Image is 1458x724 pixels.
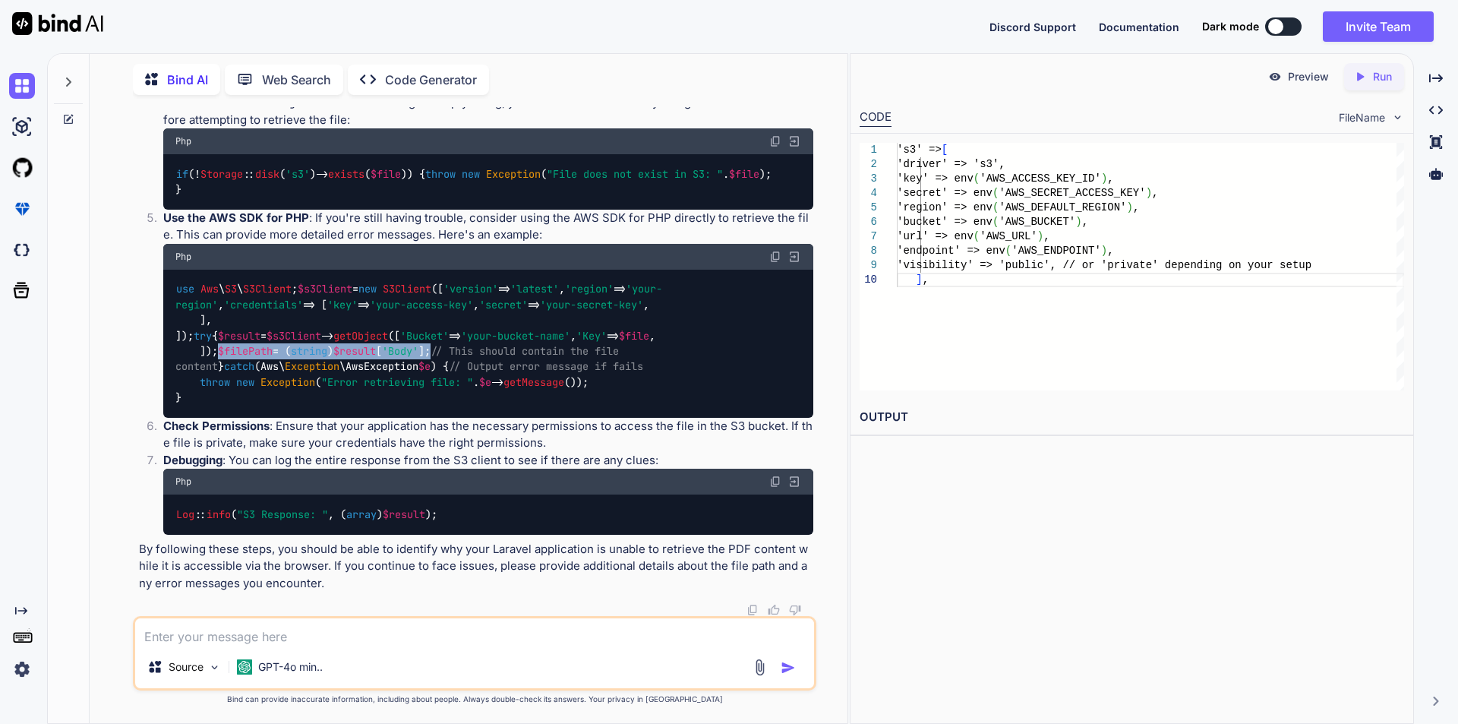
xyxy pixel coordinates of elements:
[897,259,1171,271] span: 'visibility' => 'public', // or 'private' d
[163,418,813,452] p: : Ensure that your application has the necessary permissions to access the file in the S3 bucket....
[163,453,222,467] strong: Debugging
[237,659,252,675] img: GPT-4o mini
[746,604,759,616] img: copy
[207,507,231,521] span: info
[789,604,801,616] img: dislike
[267,329,321,343] span: $s3Client
[941,144,947,156] span: [
[850,400,1413,435] h2: OUTPUT
[443,283,498,296] span: 'version'
[139,541,813,593] p: By following these steps, you should be able to identify why your Laravel application is unable t...
[860,273,877,287] div: 10
[449,360,643,374] span: // Output error message if fails
[200,375,230,389] span: throw
[286,167,310,181] span: 's3'
[1099,21,1179,33] span: Documentation
[1099,19,1179,35] button: Documentation
[1288,69,1329,84] p: Preview
[1339,110,1385,125] span: FileName
[1075,216,1081,228] span: )
[999,187,1145,199] span: 'AWS_SECRET_ACCESS_KEY'
[897,245,1005,257] span: 'endpoint' => env
[860,258,877,273] div: 9
[576,329,607,343] span: 'Key'
[260,375,315,389] span: Exception
[1005,245,1011,257] span: (
[973,172,979,185] span: (
[175,507,439,523] code: :: ( , ( ) );
[163,419,270,433] strong: Check Permissions
[999,201,1126,213] span: 'AWS_DEFAULT_REGION'
[333,329,388,343] span: getObject
[479,298,528,311] span: 'secret'
[860,109,892,127] div: CODE
[989,19,1076,35] button: Discord Support
[565,283,614,296] span: 'region'
[236,375,254,389] span: new
[787,134,801,148] img: Open in Browser
[973,230,979,242] span: (
[547,167,723,181] span: "File does not exist in S3: "
[1101,172,1107,185] span: )
[787,250,801,264] img: Open in Browser
[860,244,877,258] div: 8
[224,298,303,311] span: 'credentials'
[1107,172,1113,185] span: ,
[167,71,208,89] p: Bind AI
[383,283,431,296] span: S3Client
[479,375,491,389] span: $e
[163,452,813,469] p: : You can log the entire response from the S3 client to see if there are any clues:
[382,344,418,358] span: 'Body'
[175,344,625,373] span: // This should contain the file content
[9,656,35,682] img: settings
[163,94,813,128] p: : If the method is returning an empty string, you can check for errors by using the method before...
[510,283,559,296] span: 'latest'
[897,216,993,228] span: 'bucket' => env
[787,475,801,488] img: Open in Browser
[9,237,35,263] img: darkCloudIdeIcon
[255,167,279,181] span: disk
[194,329,212,343] span: try
[619,329,649,343] span: $file
[1373,69,1392,84] p: Run
[999,216,1075,228] span: 'AWS_BUCKET'
[370,298,473,311] span: 'your-access-key'
[993,216,999,228] span: (
[175,135,191,147] span: Php
[176,507,194,521] span: Log
[1323,11,1434,42] button: Invite Team
[989,21,1076,33] span: Discord Support
[333,344,376,358] span: $result
[218,329,260,343] span: $result
[169,659,204,675] p: Source
[897,158,1005,170] span: 'driver' => 's3',
[897,230,974,242] span: 'url' => env
[980,230,1037,242] span: 'AWS_URL'
[503,375,564,389] span: getMessage
[400,329,449,343] span: 'Bucket'
[383,507,425,521] span: $result
[860,143,877,157] div: 1
[897,144,942,156] span: 's3' =>
[897,172,974,185] span: 'key' => env
[540,298,643,311] span: 'your-secret-key'
[993,201,999,213] span: (
[9,196,35,222] img: premium
[860,229,877,244] div: 7
[371,167,401,181] span: $file
[163,210,309,225] strong: Use the AWS SDK for PHP
[769,251,781,263] img: copy
[1391,111,1404,124] img: chevron down
[1011,245,1101,257] span: 'AWS_ENDPOINT'
[175,166,772,198] code: (! :: ( )-> ( )) { ( . ); }
[133,694,816,705] p: Bind can provide inaccurate information, including about people. Always double-check its answers....
[486,167,541,181] span: Exception
[1171,259,1311,271] span: epending on your setup
[729,167,759,181] span: $file
[12,12,103,35] img: Bind AI
[298,283,352,296] span: $s3Client
[9,73,35,99] img: chat
[860,215,877,229] div: 6
[385,71,477,89] p: Code Generator
[9,155,35,181] img: githubLight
